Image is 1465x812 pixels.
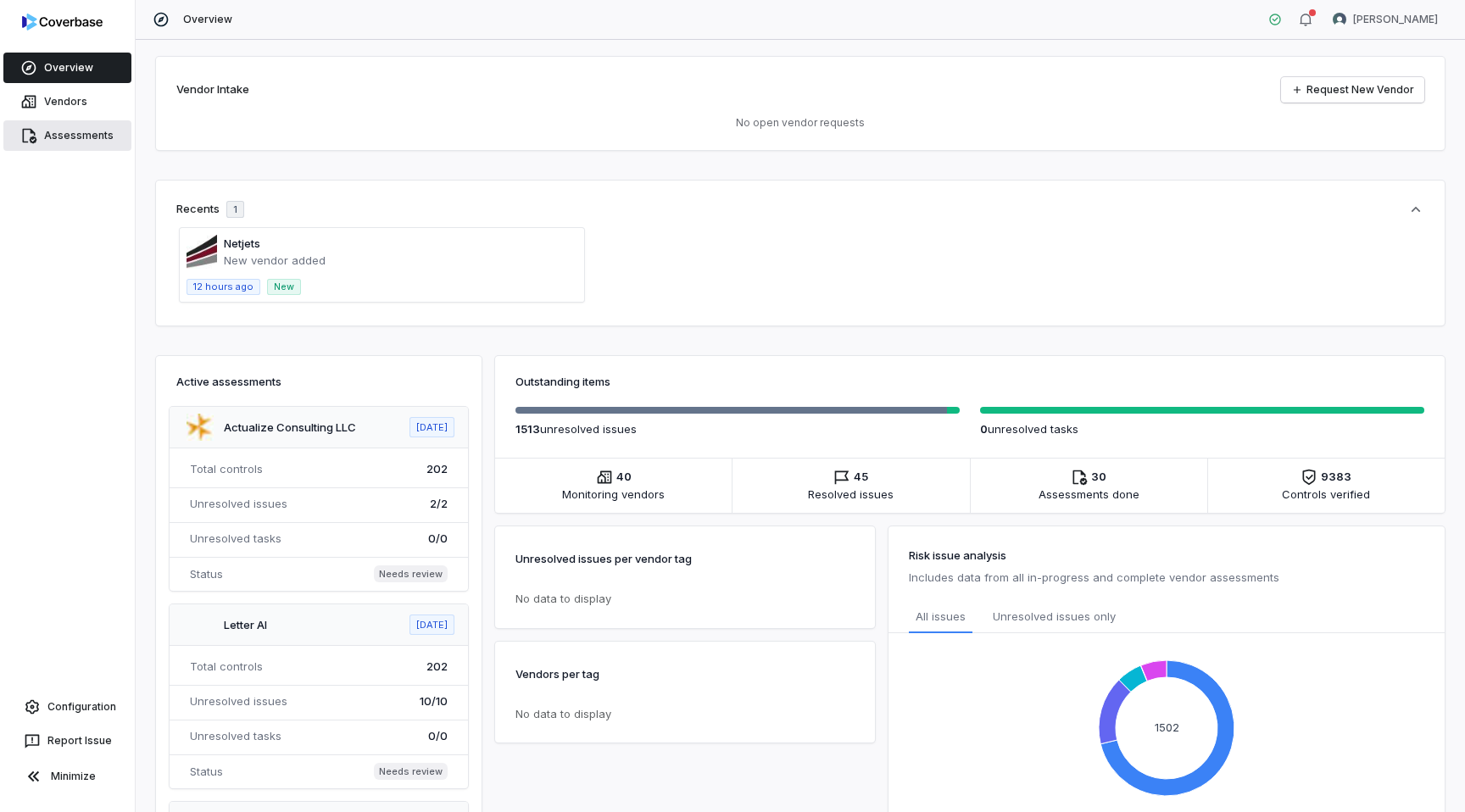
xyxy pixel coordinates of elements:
[980,420,1424,437] p: unresolved task s
[1323,7,1448,32] button: Sayantan Bhattacherjee avatar[PERSON_NAME]
[7,692,128,722] a: Configuration
[183,13,232,26] span: Overview
[224,236,260,250] a: Netjets
[176,373,461,390] h3: Active assessments
[3,120,131,151] a: Assessments
[515,591,855,608] p: No data to display
[993,608,1116,626] span: Unresolved issues only
[176,116,1424,130] p: No open vendor requests
[909,547,1424,564] h3: Risk issue analysis
[224,420,356,434] a: Actualize Consulting LLC
[22,14,103,31] img: logo-D7KZi-bG.svg
[1282,486,1370,503] span: Controls verified
[515,373,1424,390] h3: Outstanding items
[1353,13,1438,26] span: [PERSON_NAME]
[1333,13,1346,26] img: Sayantan Bhattacherjee avatar
[3,86,131,117] a: Vendors
[1281,77,1424,103] a: Request New Vendor
[515,420,960,437] p: unresolved issue s
[1155,720,1179,734] text: 1502
[854,469,868,486] span: 45
[1091,469,1106,486] span: 30
[909,567,1424,587] p: Includes data from all in-progress and complete vendor assessments
[1039,486,1139,503] span: Assessments done
[515,662,599,686] p: Vendors per tag
[176,201,244,218] div: Recents
[1321,469,1351,486] span: 9383
[7,726,128,756] button: Report Issue
[233,203,237,216] span: 1
[515,547,692,570] p: Unresolved issues per vendor tag
[224,618,267,631] a: Letter AI
[808,486,894,503] span: Resolved issues
[176,81,249,98] h2: Vendor Intake
[980,422,988,436] span: 0
[3,53,131,83] a: Overview
[176,201,1424,218] button: Recents1
[562,486,665,503] span: Monitoring vendors
[515,706,855,723] p: No data to display
[7,759,128,793] button: Minimize
[916,608,966,625] span: All issues
[616,469,632,486] span: 40
[515,422,540,436] span: 1513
